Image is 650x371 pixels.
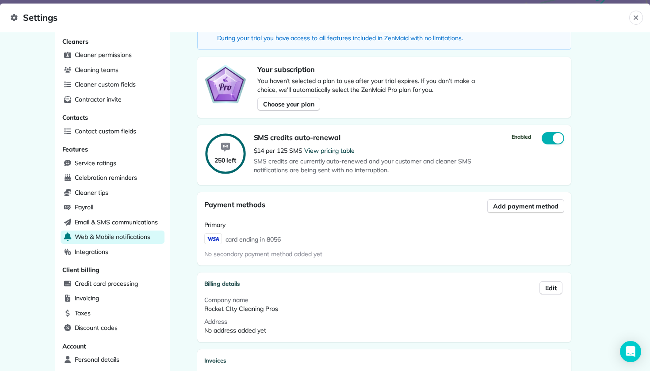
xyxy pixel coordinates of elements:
span: Discount codes [75,323,118,332]
a: Cleaner custom fields [61,78,164,91]
span: Address [204,318,228,326]
span: Contact custom fields [75,127,136,136]
span: Cleaner permissions [75,50,132,59]
span: Your subscription [257,65,315,74]
a: Credit card processing [61,277,164,291]
span: Cleaners [62,38,89,45]
a: Contact custom fields [61,125,164,138]
span: Choose your plan [263,100,314,109]
a: Service ratings [61,157,164,170]
span: Cleaner custom fields [75,80,136,89]
span: Add payment method [493,202,558,211]
a: Celebration reminders [61,171,164,185]
header: Billing details [204,280,564,288]
p: You haven’t selected a plan to use after your trial expires. If you don’t make a choice, we’ll au... [257,76,478,94]
a: View pricing table [304,147,355,155]
div: Open Intercom Messenger [620,341,641,362]
span: Payment methods [204,200,265,209]
a: Integrations [61,246,164,259]
span: Contractor invite [75,95,122,104]
a: Personal details [61,353,164,367]
a: Contractor invite [61,93,164,106]
span: card ending in 8056 [226,233,281,244]
span: Web & Mobile notifications [75,232,150,241]
a: Invoicing [61,292,164,305]
img: ZenMaid Pro Plan Badge [204,64,247,104]
a: Taxes [61,307,164,320]
span: SMS credits auto-renewal [254,133,340,142]
span: Personal details [75,355,119,364]
span: Company name [204,296,249,304]
span: Client billing [62,266,99,274]
span: Edit [545,284,557,292]
a: Cleaning teams [61,64,164,77]
span: Contacts [62,114,88,121]
span: Primary [204,221,226,229]
span: Enabled [512,133,531,140]
button: Choose your plan [257,98,320,111]
span: Taxes [75,309,91,318]
span: Integrations [75,247,109,256]
span: Cleaner tips [75,188,109,197]
span: SMS credits are currently auto-renewed and your customer and cleaner SMS notifications are being ... [254,157,493,174]
span: Service ratings [75,159,116,167]
span: Invoicing [75,294,99,303]
span: $14 per 125 SMS [254,147,304,155]
a: Discount codes [61,322,164,335]
a: Email & SMS communications [61,216,164,229]
a: Cleaner permissions [61,49,164,62]
button: Add payment method [487,199,564,213]
div: Invoices [204,356,564,365]
span: No secondary payment method added yet [204,250,323,258]
button: Close [629,11,643,25]
span: Account [62,342,86,350]
span: Email & SMS communications [75,218,158,227]
span: Rocket CIty Cleaning Pros [204,305,278,313]
button: Edit [539,281,562,295]
span: Settings [11,11,629,25]
span: Cleaning teams [75,65,119,74]
span: Payroll [75,203,94,212]
span: Features [62,145,88,153]
a: Cleaner tips [61,186,164,200]
a: Payroll [61,201,164,214]
span: Celebration reminders [75,173,137,182]
p: During your trial you have access to all features included in ZenMaid with no limitations. [217,34,463,42]
a: Web & Mobile notifications [61,231,164,244]
span: No address added yet [204,326,266,334]
span: Credit card processing [75,279,138,288]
